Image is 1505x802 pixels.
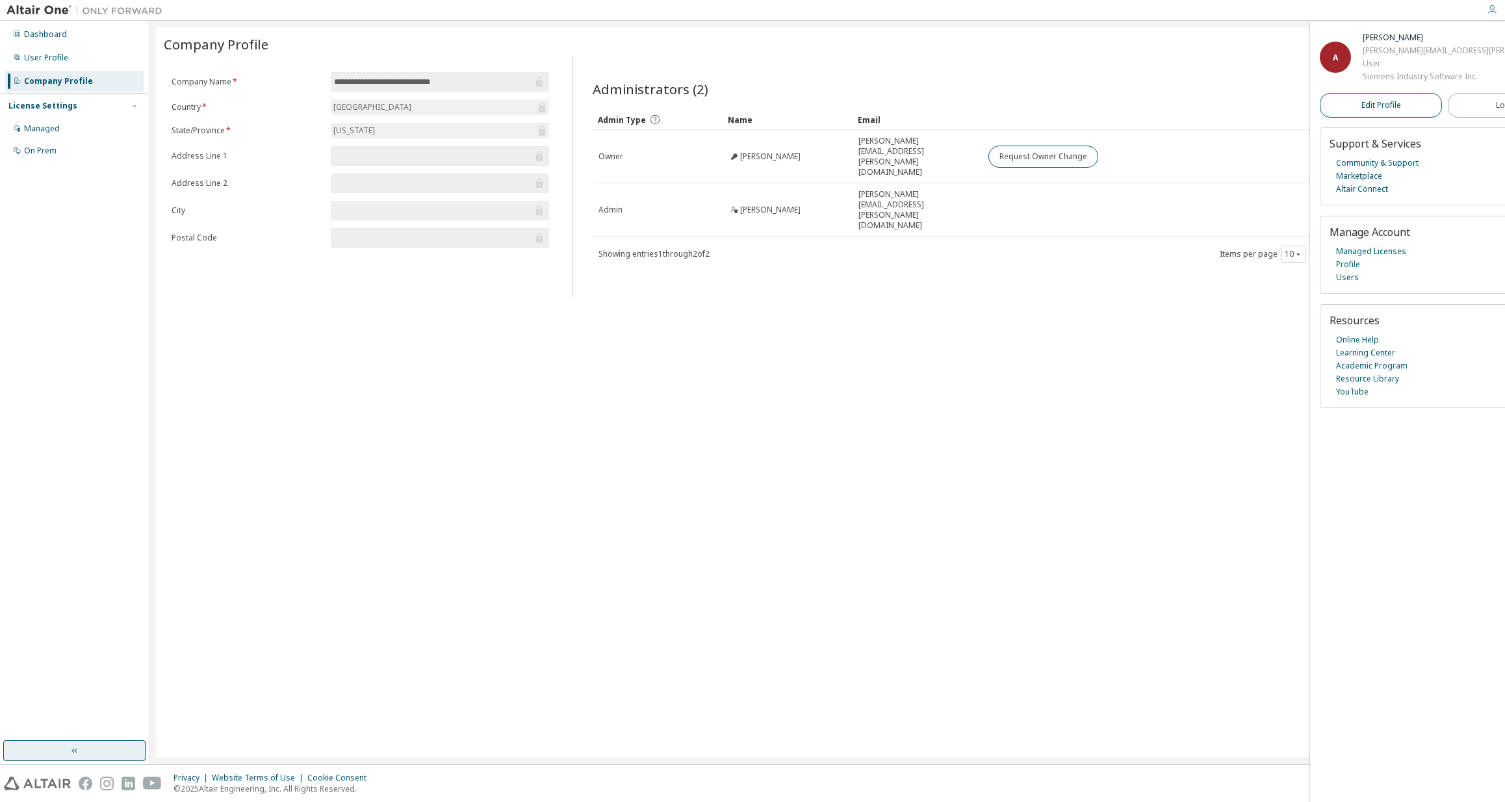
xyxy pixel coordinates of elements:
label: City [172,205,323,216]
div: Email [858,109,977,130]
div: Company Profile [24,76,93,86]
span: Admin [598,205,623,215]
span: Manage Account [1330,225,1410,239]
div: Cookie Consent [307,773,374,783]
span: [PERSON_NAME] [740,151,801,162]
a: Community & Support [1336,157,1419,170]
div: Managed [24,123,60,134]
img: youtube.svg [143,777,162,790]
span: A [1333,52,1338,63]
a: Marketplace [1336,170,1382,183]
span: Showing entries 1 through 2 of 2 [598,248,710,259]
a: Resource Library [1336,372,1399,385]
div: [US_STATE] [331,123,377,138]
div: Dashboard [24,29,67,40]
div: User Profile [24,53,68,63]
a: Online Help [1336,333,1379,346]
span: Items per page [1220,246,1306,263]
label: Address Line 1 [172,151,323,161]
span: Support & Services [1330,136,1421,151]
div: [GEOGRAPHIC_DATA] [331,99,550,115]
span: [PERSON_NAME][EMAIL_ADDRESS][PERSON_NAME][DOMAIN_NAME] [858,136,977,177]
div: License Settings [8,101,77,111]
a: Altair Connect [1336,183,1388,196]
div: [US_STATE] [331,123,550,138]
button: 10 [1285,249,1302,259]
label: Company Name [172,77,323,87]
div: Name [728,109,847,130]
a: Edit Profile [1320,93,1442,118]
label: Address Line 2 [172,178,323,188]
button: Request Owner Change [988,146,1098,168]
div: Website Terms of Use [212,773,307,783]
a: Learning Center [1336,346,1395,359]
a: Managed Licenses [1336,245,1406,258]
a: Profile [1336,258,1360,271]
span: [PERSON_NAME] [740,205,801,215]
img: Altair One [6,4,169,17]
span: Company Profile [164,35,268,53]
span: Admin Type [598,114,646,125]
span: Resources [1330,313,1380,328]
a: Users [1336,271,1359,284]
span: Administrators (2) [593,80,708,98]
div: [GEOGRAPHIC_DATA] [331,100,413,114]
a: Academic Program [1336,359,1408,372]
img: instagram.svg [100,777,114,790]
span: Owner [598,151,623,162]
a: YouTube [1336,385,1369,398]
label: Country [172,102,323,112]
p: © 2025 Altair Engineering, Inc. All Rights Reserved. [174,783,374,794]
label: State/Province [172,125,323,136]
img: altair_logo.svg [4,777,71,790]
div: Privacy [174,773,212,783]
img: linkedin.svg [122,777,135,790]
div: On Prem [24,146,57,156]
span: Edit Profile [1361,100,1401,110]
span: [PERSON_NAME][EMAIL_ADDRESS][PERSON_NAME][DOMAIN_NAME] [858,189,977,231]
img: facebook.svg [79,777,92,790]
label: Postal Code [172,233,323,243]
